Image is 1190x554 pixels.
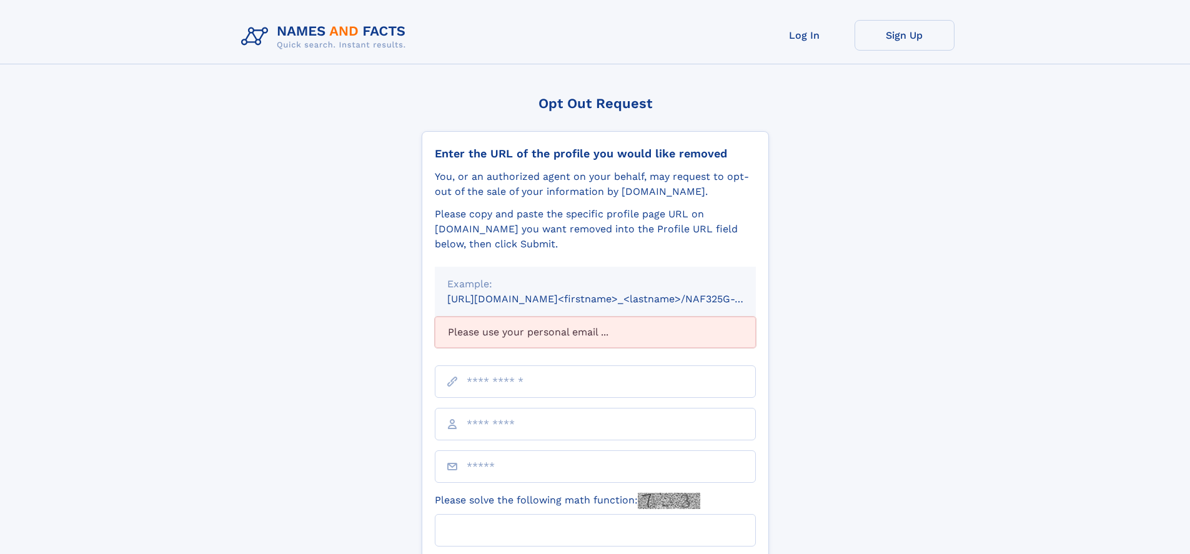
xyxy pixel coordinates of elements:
div: Enter the URL of the profile you would like removed [435,147,756,161]
label: Please solve the following math function: [435,493,700,509]
div: Opt Out Request [422,96,769,111]
a: Sign Up [855,20,954,51]
small: [URL][DOMAIN_NAME]<firstname>_<lastname>/NAF325G-xxxxxxxx [447,293,780,305]
div: Please use your personal email ... [435,317,756,348]
img: Logo Names and Facts [236,20,416,54]
a: Log In [755,20,855,51]
div: Example: [447,277,743,292]
div: You, or an authorized agent on your behalf, may request to opt-out of the sale of your informatio... [435,169,756,199]
div: Please copy and paste the specific profile page URL on [DOMAIN_NAME] you want removed into the Pr... [435,207,756,252]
